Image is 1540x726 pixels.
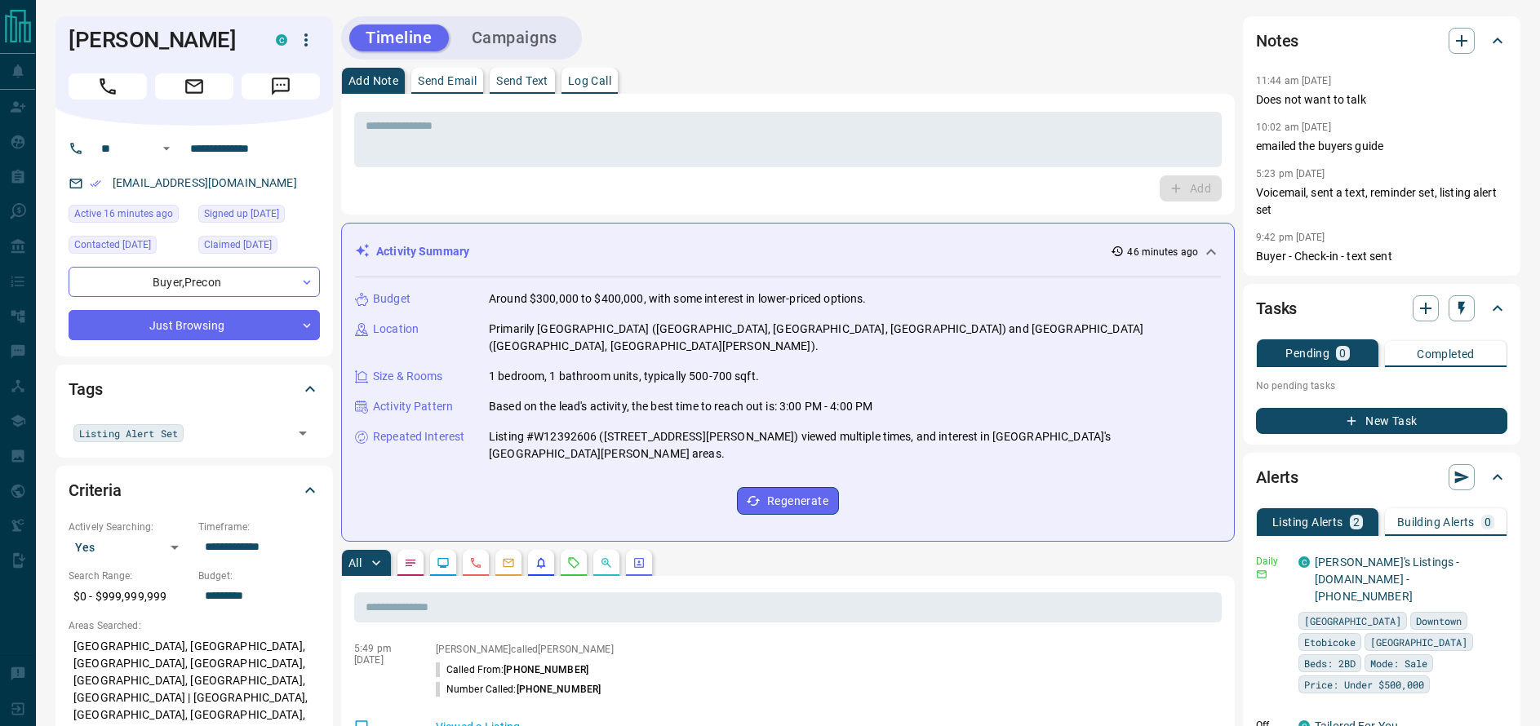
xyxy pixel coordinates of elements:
svg: Opportunities [600,556,613,569]
p: Budget: [198,569,320,583]
span: Price: Under $500,000 [1304,676,1424,693]
p: Log Call [568,75,611,86]
div: Tags [69,370,320,409]
p: 0 [1485,516,1491,528]
p: emailed the buyers guide [1256,138,1507,155]
p: 9:42 pm [DATE] [1256,232,1325,243]
h1: [PERSON_NAME] [69,27,251,53]
svg: Emails [502,556,515,569]
svg: Lead Browsing Activity [437,556,450,569]
div: Just Browsing [69,310,320,340]
svg: Calls [469,556,482,569]
p: [PERSON_NAME] called [PERSON_NAME] [436,644,1215,655]
p: Activity Pattern [373,398,453,415]
p: 0 [1339,348,1346,359]
p: 5:23 pm [DATE] [1256,168,1325,179]
div: Criteria [69,471,320,510]
button: Open [291,422,314,445]
p: Listing #W12392606 ([STREET_ADDRESS][PERSON_NAME]) viewed multiple times, and interest in [GEOGRA... [489,428,1221,463]
div: Activity Summary46 minutes ago [355,237,1221,267]
p: All [348,557,362,569]
span: Mode: Sale [1370,655,1427,671]
svg: Notes [404,556,417,569]
div: Buyer , Precon [69,267,320,297]
span: Downtown [1416,613,1462,629]
span: Listing Alert Set [79,425,178,441]
p: Activity Summary [376,243,469,260]
button: Regenerate [737,487,839,515]
p: Search Range: [69,569,190,583]
a: [PERSON_NAME]'s Listings - [DOMAIN_NAME] - [PHONE_NUMBER] [1315,556,1459,603]
h2: Tasks [1256,295,1297,321]
a: [EMAIL_ADDRESS][DOMAIN_NAME] [113,176,297,189]
p: 2 [1353,516,1360,528]
span: [PHONE_NUMBER] [517,684,601,695]
p: Send Text [496,75,548,86]
p: 5:49 pm [354,643,411,654]
p: 11:44 am [DATE] [1256,75,1331,86]
span: Claimed [DATE] [204,237,272,253]
span: Signed up [DATE] [204,206,279,222]
svg: Agent Actions [632,556,646,569]
p: Daily [1256,554,1289,569]
p: Size & Rooms [373,368,443,385]
button: Open [157,139,176,158]
p: Building Alerts [1397,516,1475,528]
p: Add Note [348,75,398,86]
span: [PHONE_NUMBER] [504,664,588,675]
svg: Email Verified [90,178,101,189]
h2: Criteria [69,477,122,503]
p: Pending [1285,348,1329,359]
div: Yes [69,534,190,560]
svg: Requests [567,556,580,569]
p: Buyer - Check-in - text sent [1256,248,1507,265]
p: Actively Searching: [69,520,190,534]
p: Location [373,321,419,338]
p: Primarily [GEOGRAPHIC_DATA] ([GEOGRAPHIC_DATA], [GEOGRAPHIC_DATA], [GEOGRAPHIC_DATA]) and [GEOGRA... [489,321,1221,355]
p: 1 bedroom, 1 bathroom units, typically 500-700 sqft. [489,368,759,385]
span: [GEOGRAPHIC_DATA] [1304,613,1401,629]
p: Around $300,000 to $400,000, with some interest in lower-priced options. [489,290,866,308]
p: Based on the lead's activity, the best time to reach out is: 3:00 PM - 4:00 PM [489,398,872,415]
div: Tasks [1256,289,1507,328]
p: Called From: [436,662,588,677]
p: 10:02 am [DATE] [1256,122,1331,133]
div: Notes [1256,21,1507,60]
span: Contacted [DATE] [74,237,151,253]
div: condos.ca [276,34,287,46]
h2: Notes [1256,28,1298,54]
span: Beds: 2BD [1304,655,1356,671]
p: Timeframe: [198,520,320,534]
div: Mon Sep 15 2025 [69,205,190,228]
span: Call [69,73,147,100]
p: 46 minutes ago [1127,245,1198,259]
button: New Task [1256,408,1507,434]
div: Thu Sep 04 2025 [69,236,190,259]
h2: Alerts [1256,464,1298,490]
span: Etobicoke [1304,634,1356,650]
h2: Tags [69,376,102,402]
span: Active 16 minutes ago [74,206,173,222]
div: Alerts [1256,458,1507,497]
button: Timeline [349,24,449,51]
span: [GEOGRAPHIC_DATA] [1370,634,1467,650]
p: Voicemail, sent a text, reminder set, listing alert set [1256,184,1507,219]
span: Message [242,73,320,100]
p: Areas Searched: [69,618,320,633]
p: Budget [373,290,411,308]
div: Mon Aug 27 2018 [198,205,320,228]
p: $0 - $999,999,999 [69,583,190,610]
p: Number Called: [436,682,601,697]
p: Listing Alerts [1272,516,1343,528]
p: Completed [1417,348,1475,360]
svg: Listing Alerts [535,556,548,569]
p: [DATE] [354,654,411,666]
p: Send Email [418,75,477,86]
p: Repeated Interest [373,428,464,445]
div: Mon Dec 11 2023 [198,236,320,259]
span: Email [155,73,233,100]
button: Campaigns [455,24,574,51]
p: No pending tasks [1256,374,1507,398]
svg: Email [1256,569,1267,580]
div: condos.ca [1298,556,1310,568]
